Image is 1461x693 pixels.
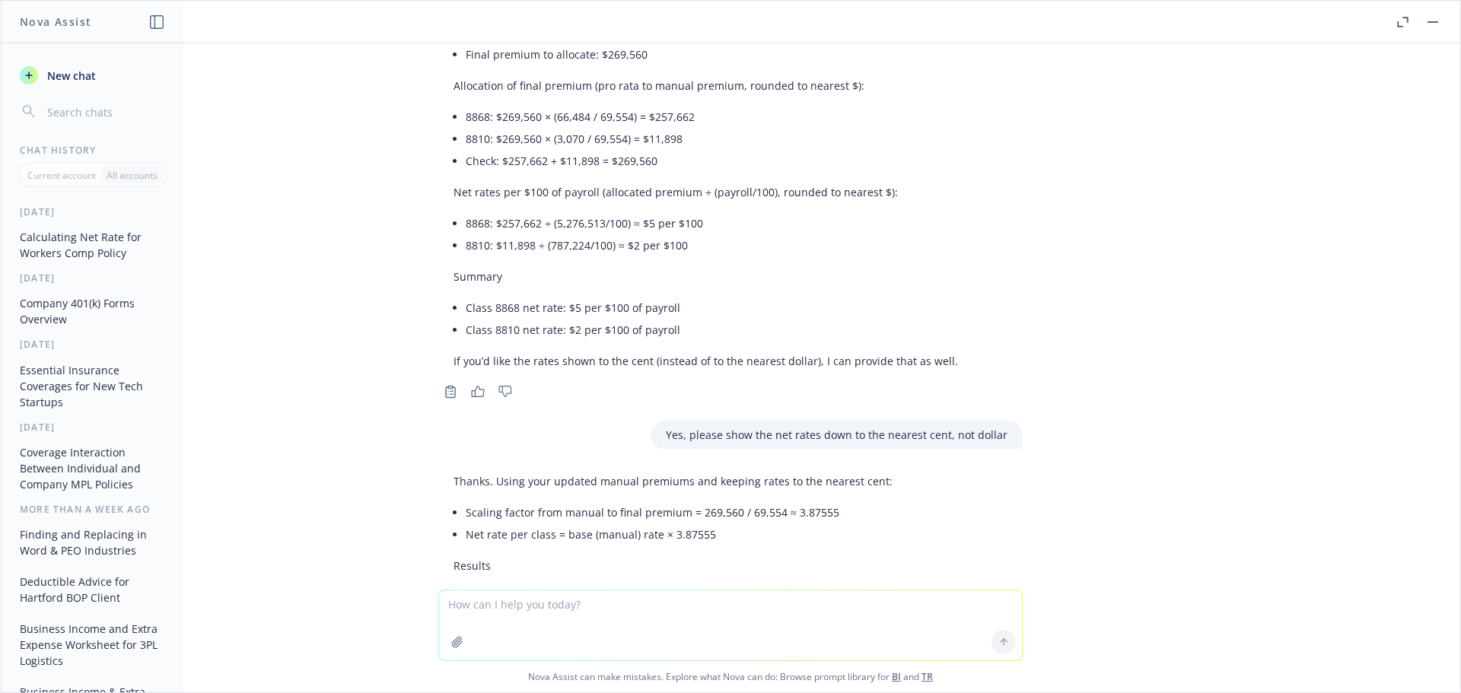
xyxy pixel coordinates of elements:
p: Net rates per $100 of payroll (allocated premium ÷ (payroll/100), rounded to nearest $): [454,184,958,200]
li: 8868: $269,560 × (66,484 / 69,554) = $257,662 [466,106,958,128]
input: Search chats [44,101,165,122]
li: 8810: $11,898 ÷ (787,224/100) ≈ $2 per $100 [466,234,958,256]
div: [DATE] [2,338,183,351]
a: BI [892,670,901,683]
li: Scaling factor from manual to final premium = 269,560 / 69,554 ≈ 3.87555 [466,501,1007,523]
h1: Nova Assist [20,14,91,30]
div: [DATE] [2,205,183,218]
p: Yes, please show the net rates down to the nearest cent, not dollar [666,427,1007,443]
button: New chat [14,62,171,89]
div: [DATE] [2,421,183,434]
li: Final premium to allocate: $269,560 [466,43,958,65]
button: Thumbs down [493,381,517,402]
p: Summary [454,269,958,285]
p: Current account [27,169,96,182]
p: All accounts [107,169,158,182]
li: Net rate per class = base (manual) rate × 3.87555 [466,523,1007,545]
li: 8868: $257,662 ÷ (5,276,513/100) ≈ $5 per $100 [466,212,958,234]
button: Finding and Replacing in Word & PEO Industries [14,522,171,563]
li: Class 8810 net rate: $2 per $100 of payroll [466,319,958,341]
li: Check: $257,662 + $11,898 = $269,560 [466,150,958,172]
p: If you’d like the rates shown to the cent (instead of to the nearest dollar), I can provide that ... [454,353,958,369]
span: Nova Assist can make mistakes. Explore what Nova can do: Browse prompt library for and [7,661,1454,692]
div: More than a week ago [2,503,183,516]
li: Class 8868: $1.26 × 3.87555 ≈ $4.88 per $100 of payroll [466,586,1007,608]
p: Allocation of final premium (pro rata to manual premium, rounded to nearest $): [454,78,958,94]
button: Business Income and Extra Expense Worksheet for 3PL Logistics [14,616,171,673]
button: Deductible Advice for Hartford BOP Client [14,569,171,610]
a: TR [921,670,933,683]
p: Thanks. Using your updated manual premiums and keeping rates to the nearest cent: [454,473,1007,489]
div: Chat History [2,144,183,157]
li: Class 8868 net rate: $5 per $100 of payroll [466,297,958,319]
span: New chat [44,68,96,84]
button: Company 401(k) Forms Overview [14,291,171,332]
li: 8810: $269,560 × (3,070 / 69,554) = $11,898 [466,128,958,150]
button: Essential Insurance Coverages for New Tech Startups [14,358,171,415]
div: [DATE] [2,272,183,285]
button: Coverage Interaction Between Individual and Company MPL Policies [14,440,171,497]
svg: Copy to clipboard [444,385,457,399]
button: Calculating Net Rate for Workers Comp Policy [14,224,171,265]
p: Results [454,558,1007,574]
